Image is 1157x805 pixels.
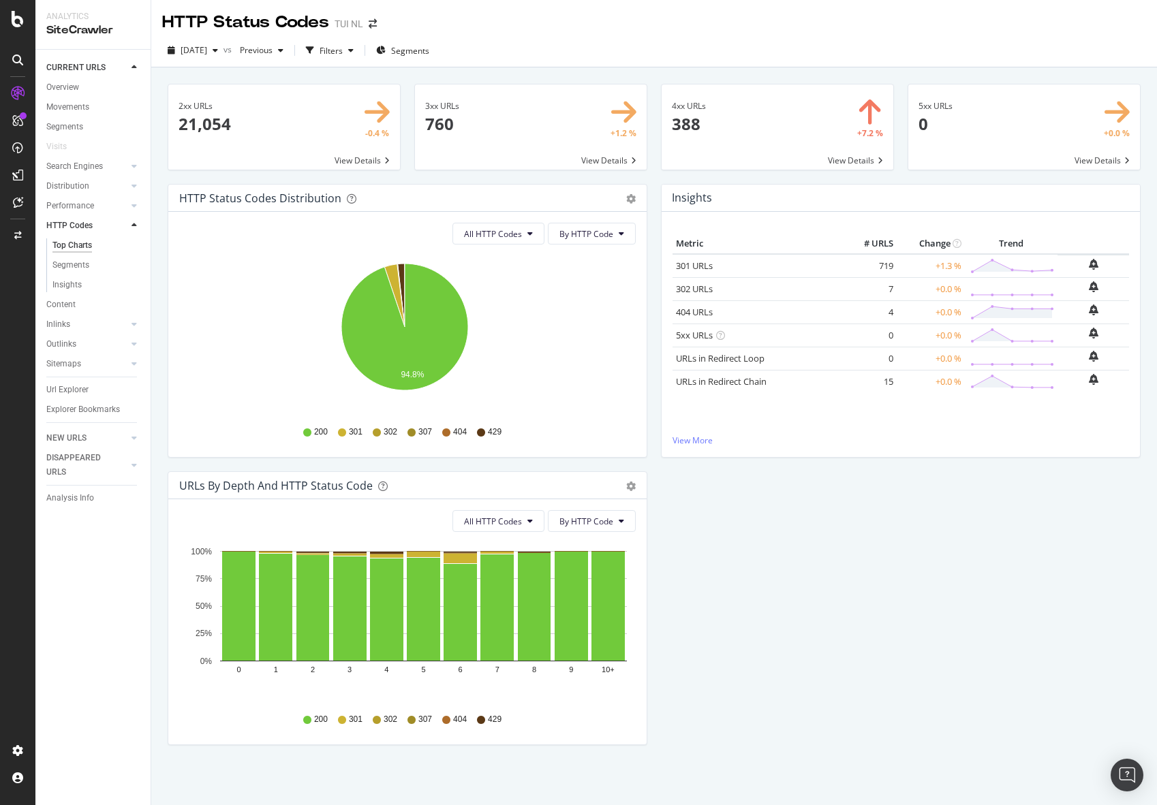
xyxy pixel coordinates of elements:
[52,278,141,292] a: Insights
[46,451,127,479] a: DISAPPEARED URLS
[46,298,141,312] a: Content
[311,666,315,674] text: 2
[1089,351,1098,362] div: bell-plus
[46,179,89,193] div: Distribution
[46,120,83,134] div: Segments
[46,317,127,332] a: Inlinks
[179,255,631,413] svg: A chart.
[965,234,1058,254] th: Trend
[1089,259,1098,270] div: bell-plus
[548,223,636,244] button: By HTTP Code
[673,234,842,254] th: Metric
[349,426,362,438] span: 301
[46,199,94,213] div: Performance
[676,329,713,341] a: 5xx URLs
[488,426,502,438] span: 429
[842,300,897,323] td: 4
[46,337,127,351] a: Outlinks
[52,258,141,272] a: Segments
[46,451,115,479] div: DISAPPEARED URLS
[196,629,212,639] text: 25%
[223,44,234,55] span: vs
[196,601,212,611] text: 50%
[602,666,615,674] text: 10+
[162,40,223,61] button: [DATE]
[46,431,127,445] a: NEW URLS
[464,228,522,240] span: All HTTP Codes
[46,120,141,134] a: Segments
[897,323,965,347] td: +0.0 %
[46,383,89,397] div: Url Explorer
[676,375,767,388] a: URLs in Redirect Chain
[46,80,141,95] a: Overview
[191,547,212,556] text: 100%
[46,402,120,417] div: Explorer Bookmarks
[46,317,70,332] div: Inlinks
[897,370,965,393] td: +0.0 %
[237,666,241,674] text: 0
[46,140,67,154] div: Visits
[234,44,273,56] span: Previous
[559,228,613,240] span: By HTTP Code
[384,714,397,725] span: 302
[46,383,141,397] a: Url Explorer
[46,61,106,75] div: CURRENT URLS
[179,479,373,492] div: URLs by Depth and HTTP Status Code
[626,482,636,491] div: gear
[46,298,76,312] div: Content
[314,426,328,438] span: 200
[46,159,103,174] div: Search Engines
[46,61,127,75] a: CURRENT URLS
[274,666,278,674] text: 1
[418,426,432,438] span: 307
[676,352,765,364] a: URLs in Redirect Loop
[46,431,87,445] div: NEW URLS
[46,159,127,174] a: Search Engines
[842,323,897,347] td: 0
[46,11,140,22] div: Analytics
[626,194,636,204] div: gear
[200,657,213,666] text: 0%
[46,219,93,233] div: HTTP Codes
[842,347,897,370] td: 0
[676,283,713,295] a: 302 URLs
[676,306,713,318] a: 404 URLs
[452,510,544,532] button: All HTTP Codes
[459,666,463,674] text: 6
[384,666,388,674] text: 4
[452,223,544,244] button: All HTTP Codes
[46,140,80,154] a: Visits
[897,234,965,254] th: Change
[46,219,127,233] a: HTTP Codes
[532,666,536,674] text: 8
[162,11,329,34] div: HTTP Status Codes
[52,238,141,253] a: Top Charts
[673,435,1129,446] a: View More
[46,199,127,213] a: Performance
[384,426,397,438] span: 302
[672,189,712,207] h4: Insights
[548,510,636,532] button: By HTTP Code
[453,426,467,438] span: 404
[179,191,341,205] div: HTTP Status Codes Distribution
[842,254,897,278] td: 719
[46,80,79,95] div: Overview
[46,491,141,505] a: Analysis Info
[320,45,343,57] div: Filters
[196,574,212,584] text: 75%
[46,22,140,38] div: SiteCrawler
[569,666,573,674] text: 9
[46,402,141,417] a: Explorer Bookmarks
[842,277,897,300] td: 7
[181,44,207,56] span: 2025 Sep. 29th
[314,714,328,725] span: 200
[348,666,352,674] text: 3
[1111,759,1143,791] div: Open Intercom Messenger
[391,45,429,57] span: Segments
[1089,281,1098,292] div: bell-plus
[46,357,81,371] div: Sitemaps
[335,17,363,31] div: TUI NL
[495,666,499,674] text: 7
[52,278,82,292] div: Insights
